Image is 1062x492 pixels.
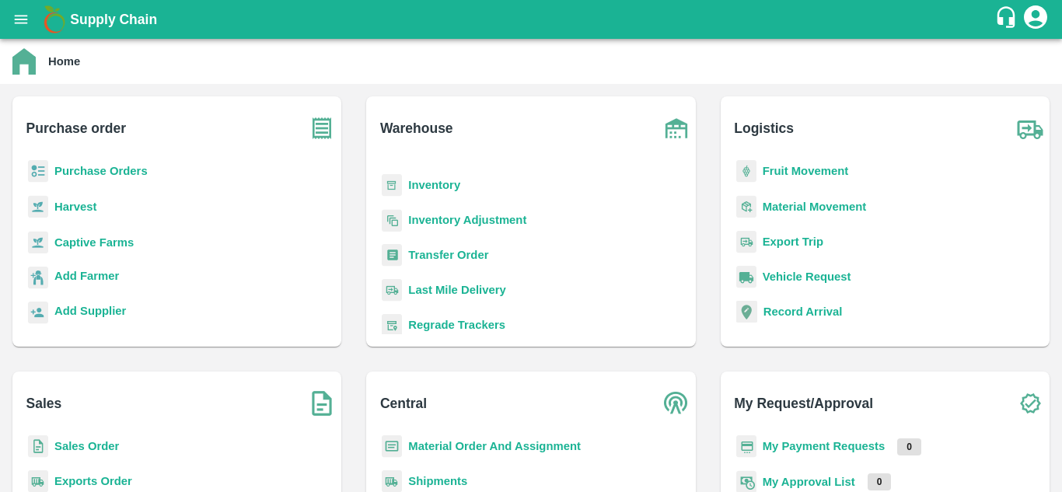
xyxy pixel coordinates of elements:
[408,475,467,487] a: Shipments
[28,195,48,218] img: harvest
[28,435,48,458] img: sales
[736,435,756,458] img: payment
[868,473,892,490] p: 0
[763,270,851,283] a: Vehicle Request
[736,231,756,253] img: delivery
[54,267,119,288] a: Add Farmer
[70,12,157,27] b: Supply Chain
[734,117,794,139] b: Logistics
[26,117,126,139] b: Purchase order
[54,305,126,317] b: Add Supplier
[763,201,867,213] a: Material Movement
[380,117,453,139] b: Warehouse
[54,302,126,323] a: Add Supplier
[763,476,855,488] a: My Approval List
[382,174,402,197] img: whInventory
[763,305,843,318] a: Record Arrival
[657,384,696,423] img: central
[736,160,756,183] img: fruit
[408,319,505,331] a: Regrade Trackers
[54,165,148,177] a: Purchase Orders
[26,393,62,414] b: Sales
[1011,384,1050,423] img: check
[408,179,460,191] a: Inventory
[382,314,402,337] img: whTracker
[1011,109,1050,148] img: truck
[736,195,756,218] img: material
[302,384,341,423] img: soSales
[28,160,48,183] img: reciept
[3,2,39,37] button: open drawer
[48,55,80,68] b: Home
[54,201,96,213] a: Harvest
[12,48,36,75] img: home
[28,302,48,324] img: supplier
[408,440,581,452] a: Material Order And Assignment
[763,165,849,177] a: Fruit Movement
[734,393,873,414] b: My Request/Approval
[382,435,402,458] img: centralMaterial
[408,284,505,296] a: Last Mile Delivery
[763,236,823,248] a: Export Trip
[408,214,526,226] a: Inventory Adjustment
[657,109,696,148] img: warehouse
[70,9,994,30] a: Supply Chain
[763,440,886,452] a: My Payment Requests
[54,236,134,249] a: Captive Farms
[382,209,402,232] img: inventory
[897,438,921,455] p: 0
[54,270,119,282] b: Add Farmer
[54,475,132,487] a: Exports Order
[380,393,427,414] b: Central
[28,267,48,289] img: farmer
[736,301,757,323] img: recordArrival
[994,5,1022,33] div: customer-support
[736,266,756,288] img: vehicle
[39,4,70,35] img: logo
[54,440,119,452] a: Sales Order
[1022,3,1050,36] div: account of current user
[302,109,341,148] img: purchase
[382,244,402,267] img: whTransfer
[382,279,402,302] img: delivery
[408,249,488,261] a: Transfer Order
[28,231,48,254] img: harvest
